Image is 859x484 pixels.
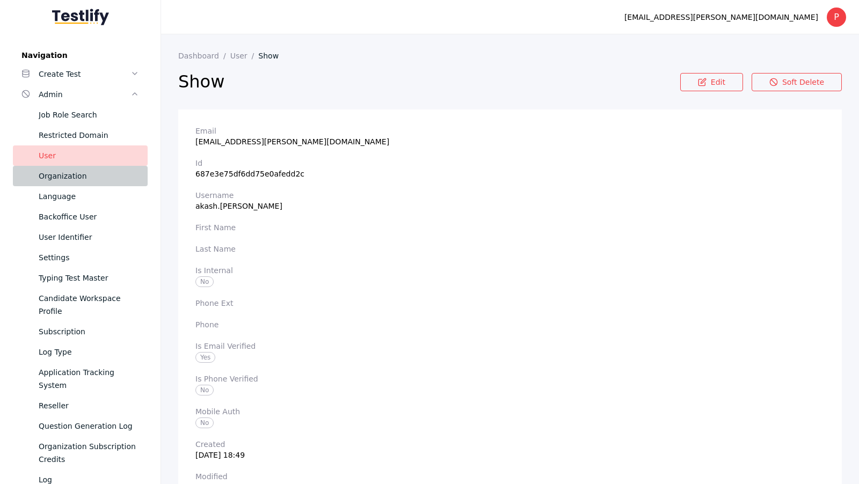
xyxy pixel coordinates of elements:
label: First Name [195,223,825,232]
label: Username [195,191,825,200]
div: Candidate Workspace Profile [39,292,139,318]
label: Modified [195,472,825,481]
div: Reseller [39,399,139,412]
div: Restricted Domain [39,129,139,142]
a: Organization [13,166,148,186]
div: Organization Subscription Credits [39,440,139,466]
img: Testlify - Backoffice [52,9,109,25]
label: Email [195,127,825,135]
label: Created [195,440,825,449]
a: Settings [13,247,148,268]
label: Is Internal [195,266,825,275]
span: Yes [195,352,215,363]
div: Log Type [39,346,139,358]
div: [EMAIL_ADDRESS][PERSON_NAME][DOMAIN_NAME] [624,11,818,24]
a: User [230,52,259,60]
a: Dashboard [178,52,230,60]
h2: Show [178,71,680,92]
a: Backoffice User [13,207,148,227]
section: akash.[PERSON_NAME] [195,191,825,210]
div: P [827,8,846,27]
span: No [195,276,214,287]
label: Mobile Auth [195,407,825,416]
a: Typing Test Master [13,268,148,288]
section: 687e3e75df6dd75e0afedd2c [195,159,825,178]
label: Phone [195,320,825,329]
a: Question Generation Log [13,416,148,436]
div: Application Tracking System [39,366,139,392]
div: User Identifier [39,231,139,244]
div: Backoffice User [39,210,139,223]
a: Subscription [13,321,148,342]
a: User Identifier [13,227,148,247]
div: Question Generation Log [39,420,139,432]
label: Is Email Verified [195,342,825,350]
a: Job Role Search [13,105,148,125]
div: Settings [39,251,139,264]
div: Organization [39,170,139,182]
label: Navigation [13,51,148,60]
section: [EMAIL_ADDRESS][PERSON_NAME][DOMAIN_NAME] [195,127,825,146]
section: [DATE] 18:49 [195,440,825,459]
a: Candidate Workspace Profile [13,288,148,321]
a: Show [258,52,287,60]
label: Is Phone Verified [195,375,825,383]
div: User [39,149,139,162]
div: Create Test [39,68,130,80]
a: Language [13,186,148,207]
a: Edit [680,73,743,91]
div: Admin [39,88,130,101]
a: Organization Subscription Credits [13,436,148,470]
div: Subscription [39,325,139,338]
a: Restricted Domain [13,125,148,145]
label: Id [195,159,825,167]
span: No [195,417,214,428]
div: Typing Test Master [39,272,139,284]
div: Language [39,190,139,203]
a: Reseller [13,395,148,416]
div: Job Role Search [39,108,139,121]
a: Log Type [13,342,148,362]
a: User [13,145,148,166]
a: Soft Delete [752,73,842,91]
label: Phone Ext [195,299,825,307]
span: No [195,385,214,395]
label: Last Name [195,245,825,253]
a: Application Tracking System [13,362,148,395]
